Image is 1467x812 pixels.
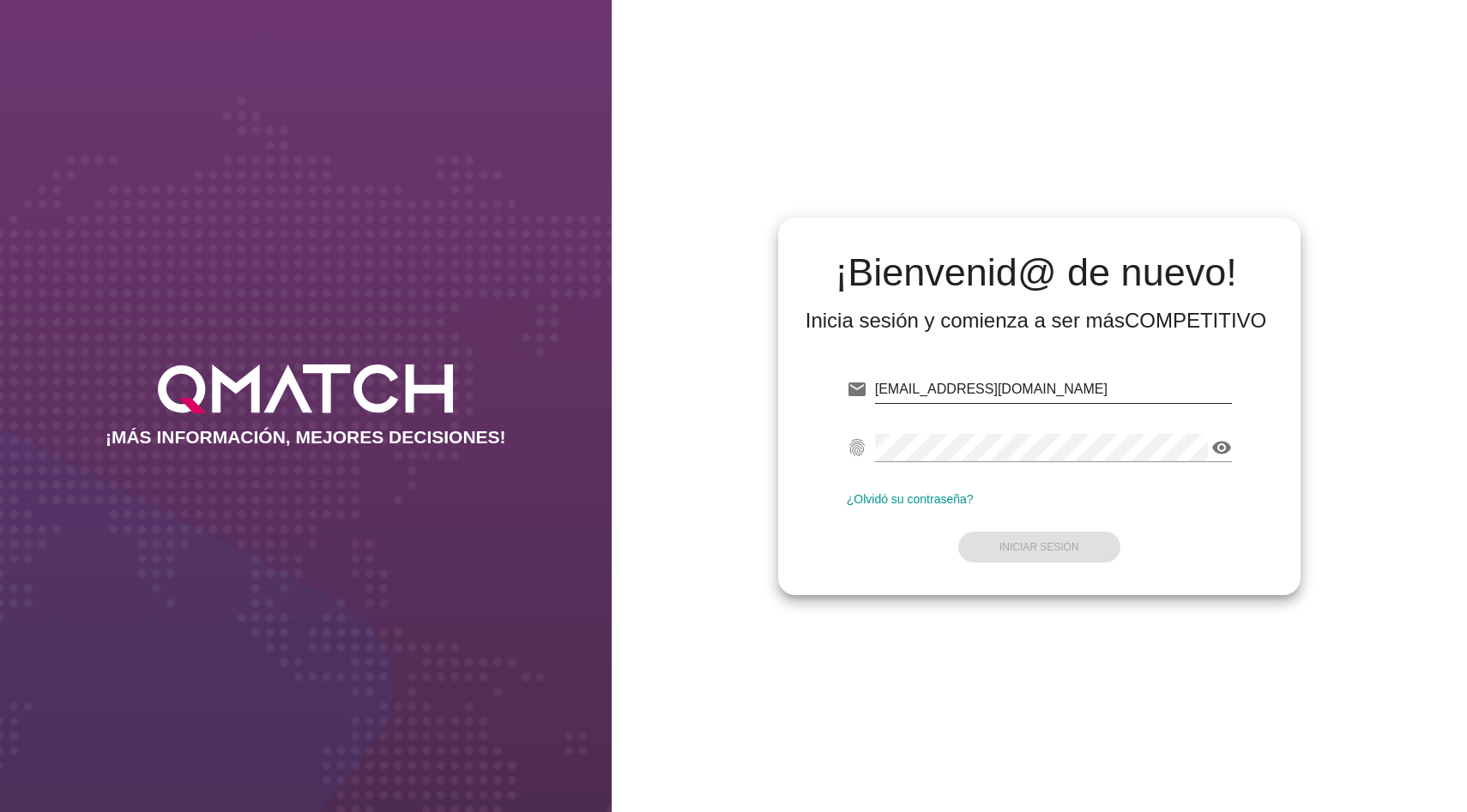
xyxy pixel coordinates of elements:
a: ¿Olvidó su contraseña? [847,492,974,506]
input: E-mail [875,376,1232,403]
i: visibility [1211,437,1232,458]
i: email [847,379,867,400]
h2: ¡Bienvenid@ de nuevo! [806,252,1267,293]
strong: COMPETITIVO [1125,309,1266,332]
h2: ¡MÁS INFORMACIÓN, MEJORES DECISIONES! [106,427,506,448]
i: fingerprint [847,437,867,458]
div: Inicia sesión y comienza a ser más [806,307,1267,334]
